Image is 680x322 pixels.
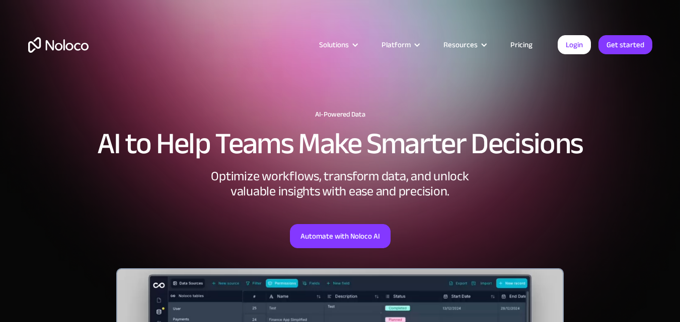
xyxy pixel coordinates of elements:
div: Resources [431,38,498,51]
a: Get started [598,35,652,54]
div: Platform [369,38,431,51]
a: Pricing [498,38,545,51]
h1: AI-Powered Data [28,111,652,119]
div: Platform [382,38,411,51]
a: Automate with Noloco AI [290,224,391,248]
a: home [28,37,89,53]
div: Optimize workflows, transform data, and unlock valuable insights with ease and precision. [189,169,491,199]
a: Login [558,35,591,54]
div: Solutions [307,38,369,51]
div: Solutions [319,38,349,51]
h2: AI to Help Teams Make Smarter Decisions [28,129,652,159]
div: Resources [443,38,478,51]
